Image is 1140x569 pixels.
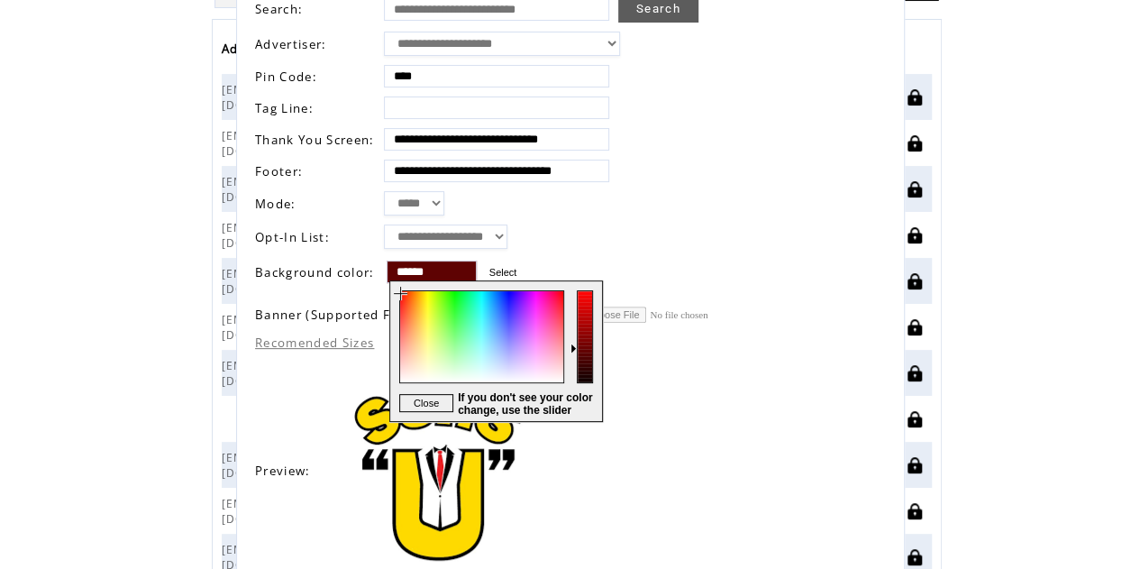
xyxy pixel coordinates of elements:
[255,1,303,17] span: Search:
[907,503,923,519] a: Click to disable this license
[255,229,330,245] span: Opt-In List:
[222,220,332,251] span: [EMAIL_ADDRESS][DOMAIN_NAME]
[907,181,923,197] a: Click to disable this license
[222,36,293,66] span: Advertiser
[907,273,923,289] a: Click to disable this license
[907,319,923,335] a: Click to disable this license
[222,358,332,389] span: [EMAIL_ADDRESS][DOMAIN_NAME]
[255,36,327,52] span: Advertiser:
[222,450,332,481] span: [EMAIL_ADDRESS][DOMAIN_NAME]
[255,307,568,323] span: Banner (Supported Formats: jpg, gif, png, bmp):
[222,174,332,205] span: [EMAIL_ADDRESS][DOMAIN_NAME]
[907,365,923,381] a: Click to disable this license
[255,163,303,179] span: Footer:
[907,135,923,151] a: Click to disable this license
[907,89,923,106] a: Click to disable this license
[255,196,296,212] span: Mode:
[907,549,923,565] a: Click to disable this license
[222,312,332,343] span: [EMAIL_ADDRESS][DOMAIN_NAME]
[222,266,332,297] span: [EMAIL_ADDRESS][DOMAIN_NAME]
[222,82,332,113] span: [EMAIL_ADDRESS][DOMAIN_NAME]
[255,264,375,280] span: Background color:
[907,227,923,243] a: Click to disable this license
[255,335,374,351] label: Recomended Sizes
[907,457,923,473] a: Click to disable this license
[222,128,332,159] span: [EMAIL_ADDRESS][DOMAIN_NAME]
[255,463,311,479] span: Preview:
[222,36,297,66] a: Advertiser
[489,267,517,278] label: Select
[458,391,602,417] span: If you don't see your color change, use the slider
[255,100,314,116] span: Tag Line:
[907,411,923,427] a: Click to disable this license
[255,132,375,148] span: Thank You Screen:
[222,496,332,527] span: [EMAIL_ADDRESS][DOMAIN_NAME]
[414,398,439,408] span: Close
[255,69,317,85] span: Pin Code:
